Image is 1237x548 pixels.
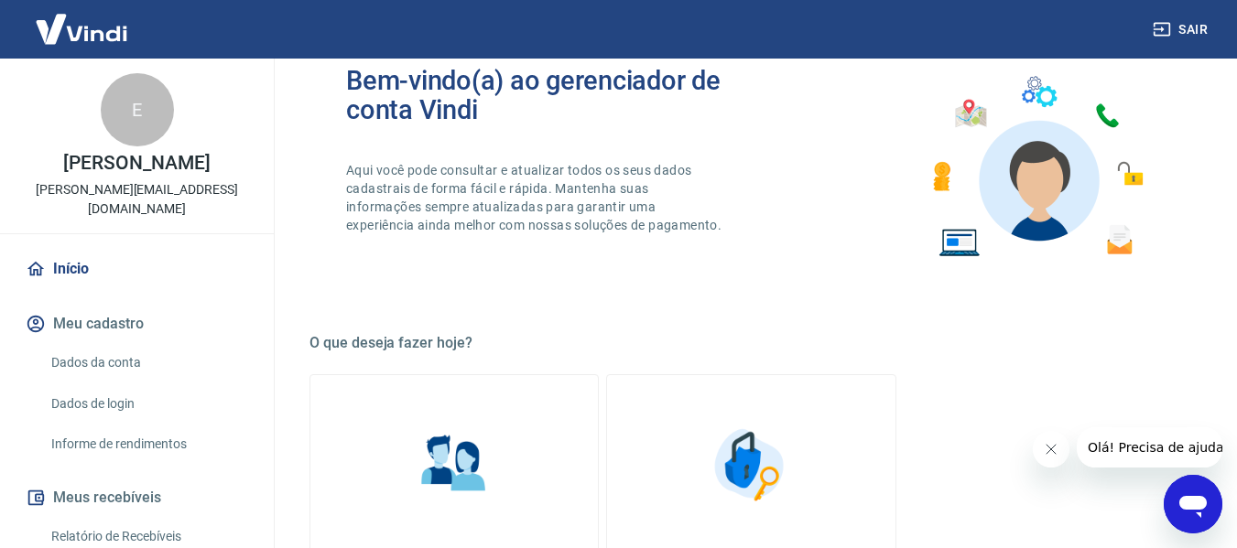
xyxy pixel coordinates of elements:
[11,13,154,27] span: Olá! Precisa de ajuda?
[44,344,252,381] a: Dados da conta
[705,419,797,510] img: Segurança
[15,180,259,219] p: [PERSON_NAME][EMAIL_ADDRESS][DOMAIN_NAME]
[346,66,752,124] h2: Bem-vindo(a) ao gerenciador de conta Vindi
[346,161,725,234] p: Aqui você pode consultar e atualizar todos os seus dados cadastrais de forma fácil e rápida. Mant...
[1164,475,1222,533] iframe: Botão para abrir a janela de mensagens
[408,419,500,510] img: Informações pessoais
[1033,431,1069,467] iframe: Fechar mensagem
[22,304,252,344] button: Meu cadastro
[917,66,1156,268] img: Imagem de um avatar masculino com diversos icones exemplificando as funcionalidades do gerenciado...
[22,249,252,289] a: Início
[44,385,252,423] a: Dados de login
[22,478,252,518] button: Meus recebíveis
[1149,13,1215,47] button: Sair
[1077,427,1222,467] iframe: Mensagem da empresa
[309,334,1193,352] h5: O que deseja fazer hoje?
[101,73,174,146] div: E
[22,1,141,57] img: Vindi
[63,154,210,173] p: [PERSON_NAME]
[44,425,252,463] a: Informe de rendimentos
